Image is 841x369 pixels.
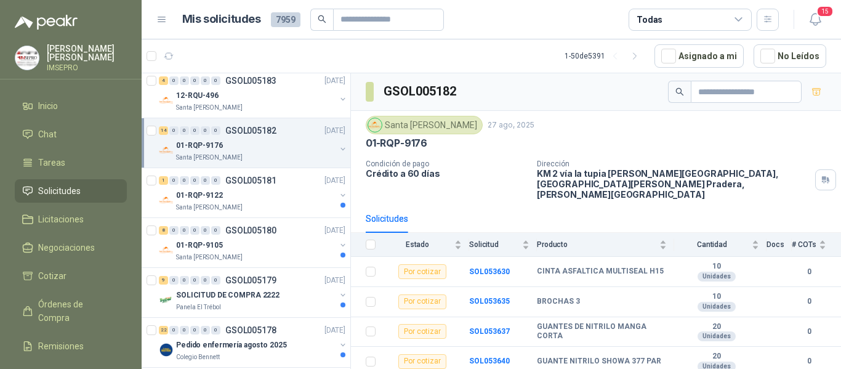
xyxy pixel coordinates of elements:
b: 0 [792,326,826,338]
a: 9 0 0 0 0 0 GSOL005179[DATE] Company LogoSOLICITUD DE COMPRA 2222Panela El Trébol [159,273,348,312]
p: 01-RQP-9105 [176,240,223,251]
div: 0 [180,126,189,135]
p: [PERSON_NAME] [PERSON_NAME] [47,44,127,62]
a: SOL053637 [469,327,510,336]
div: 0 [180,326,189,335]
a: SOL053640 [469,357,510,365]
div: 9 [159,276,168,285]
span: Negociaciones [38,241,95,254]
div: 0 [201,176,210,185]
img: Company Logo [159,93,174,108]
img: Company Logo [159,243,174,257]
div: Santa [PERSON_NAME] [366,116,483,134]
div: 0 [169,126,179,135]
div: Unidades [698,302,736,312]
span: Órdenes de Compra [38,298,115,325]
p: [DATE] [324,275,345,286]
div: 0 [180,176,189,185]
a: SOL053630 [469,267,510,276]
div: 0 [180,226,189,235]
div: 0 [169,326,179,335]
b: 20 [674,352,759,362]
a: Licitaciones [15,208,127,231]
div: Por cotizar [398,294,446,309]
span: Solicitudes [38,184,81,198]
th: Cantidad [674,233,767,257]
b: BROCHAS 3 [537,297,580,307]
b: GUANTES DE NITRILO MANGA CORTA [537,322,667,341]
button: 15 [804,9,826,31]
img: Company Logo [159,193,174,208]
p: [DATE] [324,325,345,336]
img: Company Logo [159,343,174,357]
div: 4 [159,76,168,85]
span: Producto [537,240,657,249]
a: 4 0 0 0 0 0 GSOL005183[DATE] Company Logo12-RQU-496Santa [PERSON_NAME] [159,73,348,113]
p: [DATE] [324,175,345,187]
b: 10 [674,292,759,302]
button: No Leídos [754,44,826,68]
p: 01-RQP-9122 [176,190,223,201]
span: search [318,15,326,23]
b: GUANTE NITRILO SHOWA 377 PAR [537,357,661,367]
p: GSOL005182 [225,126,276,135]
img: Company Logo [159,293,174,307]
div: 0 [211,326,220,335]
div: Por cotizar [398,264,446,279]
span: Licitaciones [38,213,84,226]
p: Pedido enfermería agosto 2025 [176,339,287,351]
b: 0 [792,266,826,278]
h1: Mis solicitudes [182,10,261,28]
img: Company Logo [159,143,174,158]
div: 8 [159,226,168,235]
div: 0 [201,326,210,335]
a: Remisiones [15,335,127,358]
p: Colegio Bennett [176,352,220,362]
a: SOL053635 [469,297,510,306]
div: 0 [211,76,220,85]
p: [DATE] [324,75,345,87]
div: 0 [201,76,210,85]
span: Inicio [38,99,58,113]
p: 27 ago, 2025 [488,120,534,131]
div: Todas [637,13,662,26]
span: Cotizar [38,269,66,283]
span: Tareas [38,156,65,169]
b: 0 [792,296,826,307]
div: 0 [190,226,199,235]
p: Dirección [537,160,810,168]
p: [DATE] [324,225,345,237]
a: Inicio [15,94,127,118]
p: 12-RQU-496 [176,90,219,102]
th: Producto [537,233,674,257]
p: Santa [PERSON_NAME] [176,203,243,213]
a: 1 0 0 0 0 0 GSOL005181[DATE] Company Logo01-RQP-9122Santa [PERSON_NAME] [159,173,348,213]
a: Órdenes de Compra [15,293,127,330]
p: 01-RQP-9176 [176,140,223,152]
b: 20 [674,322,759,332]
p: SOLICITUD DE COMPRA 2222 [176,290,280,301]
div: 0 [201,126,210,135]
th: Estado [383,233,469,257]
div: 0 [201,226,210,235]
div: Solicitudes [366,212,408,225]
div: 0 [190,326,199,335]
div: 0 [211,126,220,135]
div: Por cotizar [398,324,446,339]
div: 0 [169,226,179,235]
p: GSOL005179 [225,276,276,285]
p: Santa [PERSON_NAME] [176,253,243,262]
div: 22 [159,326,168,335]
a: Cotizar [15,264,127,288]
h3: GSOL005182 [384,82,458,101]
div: 0 [190,76,199,85]
p: Santa [PERSON_NAME] [176,153,243,163]
span: Estado [383,240,452,249]
span: search [675,87,684,96]
div: Por cotizar [398,354,446,369]
div: 0 [169,76,179,85]
th: Docs [767,233,792,257]
div: 0 [180,276,189,285]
